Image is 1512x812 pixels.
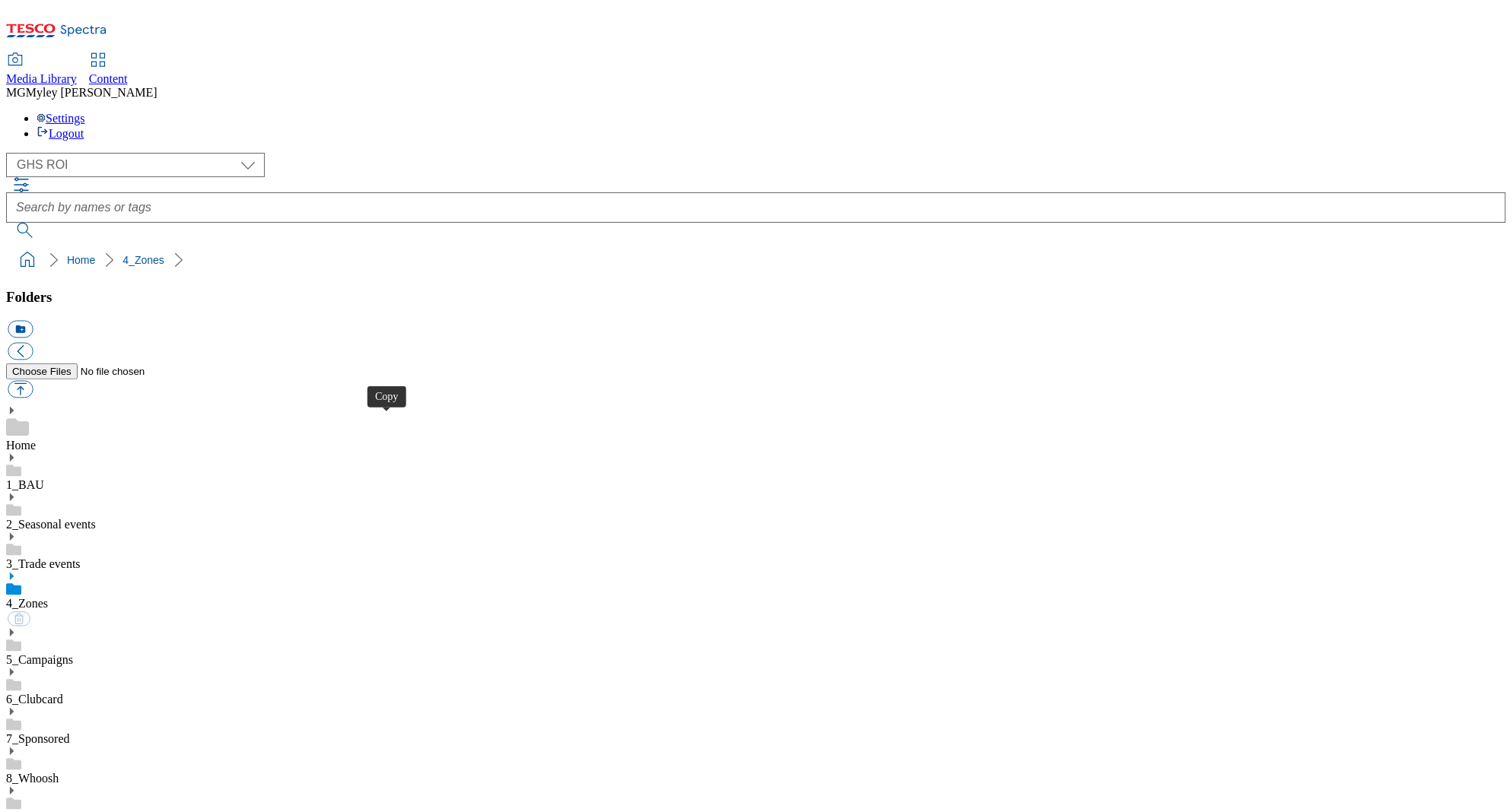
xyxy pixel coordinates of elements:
[6,246,1506,274] nav: breadcrumb
[89,54,128,86] a: Content
[6,693,63,706] a: 6_Clubcard
[15,248,40,272] a: home
[6,289,1506,306] h3: Folders
[6,653,73,666] a: 5_Campaigns
[6,54,77,86] a: Media Library
[6,439,36,452] a: Home
[26,86,158,99] span: Myley [PERSON_NAME]
[6,192,1506,223] input: Search by names or tags
[6,597,48,610] a: 4_Zones
[6,732,70,745] a: 7_Sponsored
[89,72,128,85] span: Content
[6,772,59,785] a: 8_Whoosh
[6,86,26,99] span: MG
[123,254,164,266] a: 4_Zones
[37,127,84,140] a: Logout
[37,112,85,125] a: Settings
[6,557,81,570] a: 3_Trade events
[67,254,95,266] a: Home
[6,72,77,85] span: Media Library
[6,478,44,491] a: 1_BAU
[6,518,96,531] a: 2_Seasonal events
